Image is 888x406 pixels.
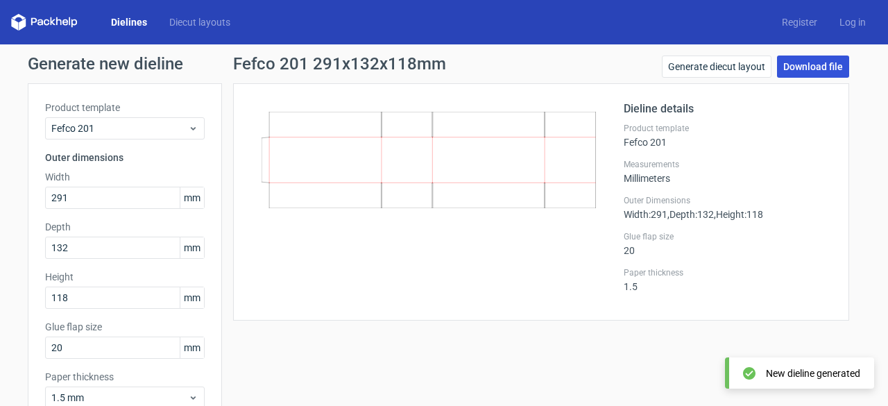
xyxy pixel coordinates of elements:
a: Dielines [100,15,158,29]
label: Paper thickness [45,370,205,384]
div: 20 [624,231,832,256]
label: Paper thickness [624,267,832,278]
h3: Outer dimensions [45,151,205,164]
h1: Generate new dieline [28,56,860,72]
span: 1.5 mm [51,391,188,405]
label: Product template [45,101,205,115]
label: Depth [45,220,205,234]
div: New dieline generated [766,366,860,380]
label: Width [45,170,205,184]
span: , Depth : 132 [667,209,714,220]
div: Fefco 201 [624,123,832,148]
span: mm [180,337,204,358]
div: Millimeters [624,159,832,184]
a: Register [771,15,828,29]
label: Glue flap size [624,231,832,242]
label: Outer Dimensions [624,195,832,206]
h2: Dieline details [624,101,832,117]
span: , Height : 118 [714,209,763,220]
span: mm [180,237,204,258]
div: 1.5 [624,267,832,292]
span: Width : 291 [624,209,667,220]
label: Product template [624,123,832,134]
label: Height [45,270,205,284]
label: Glue flap size [45,320,205,334]
span: Fefco 201 [51,121,188,135]
span: mm [180,287,204,308]
a: Diecut layouts [158,15,241,29]
span: mm [180,187,204,208]
a: Log in [828,15,877,29]
a: Generate diecut layout [662,56,771,78]
a: Download file [777,56,849,78]
h1: Fefco 201 291x132x118mm [233,56,446,72]
label: Measurements [624,159,832,170]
